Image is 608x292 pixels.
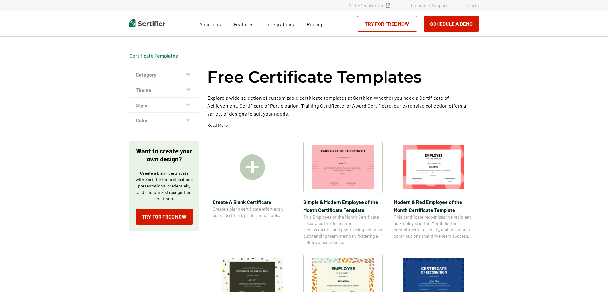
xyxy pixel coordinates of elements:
p: Read More [207,122,228,128]
span: Simple & Modern Employee of the Month Certificate Template [303,198,383,214]
a: Customer Support [411,3,447,8]
span: Modern & Red Employee of the Month Certificate Template [394,198,473,214]
a: Pricing [307,20,322,28]
img: Modern & Red Employee of the Month Certificate Template [403,145,464,189]
img: Sertifier | Digital Credentialing Platform [129,19,165,27]
a: Verify Credentials [349,3,390,8]
span: Integrations [266,21,294,27]
a: Simple & Modern Employee of the Month Certificate TemplateSimple & Modern Employee of the Month C... [303,141,383,246]
a: Login [468,3,479,8]
img: Create A Blank Certificate [240,154,265,180]
a: Try for Free Now [136,209,193,225]
a: Modern & Red Employee of the Month Certificate TemplateModern & Red Employee of the Month Certifi... [394,141,473,246]
button: Style [129,98,199,113]
span: Features [234,20,254,28]
p: Want to create your own design? [136,147,193,163]
a: Integrations [266,20,294,28]
img: Simple & Modern Employee of the Month Certificate Template [312,145,374,189]
span: Solutions [200,20,221,28]
p: Explore a wide selection of customizable certificate templates at Sertifier. Whether you need a C... [207,94,479,118]
span: Create A Blank Certificate [213,198,292,206]
img: Verified [386,3,390,8]
button: Theme [129,82,199,98]
span: Create a blank certificate effortlessly using Sertifier’s professional tools. [213,206,292,219]
a: Try for Free Now [357,16,417,32]
h1: Free Certificate Templates [207,67,422,87]
p: Create a blank certificate with Sertifier for professional presentations, credentials, and custom... [136,170,193,202]
span: This certificate recognizes the recipient as Employee of the Month for their commitment, reliabil... [394,214,473,239]
button: Color [129,113,199,128]
div: Breadcrumb [129,52,178,59]
a: Certificate Templates [129,52,178,58]
button: Category [129,67,199,82]
span: This Employee of the Month Certificate celebrates the dedication, achievements, and positive impa... [303,214,383,246]
span: Pricing [307,21,322,27]
span: Certificate Templates [129,52,178,59]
